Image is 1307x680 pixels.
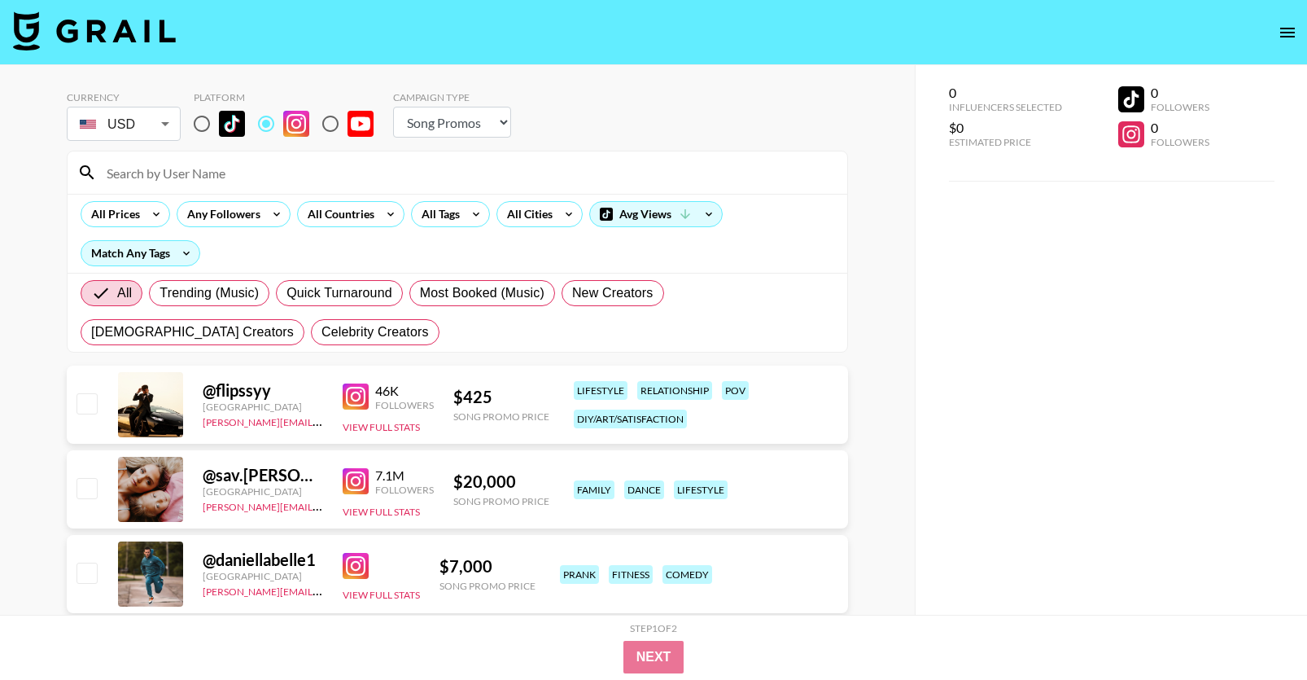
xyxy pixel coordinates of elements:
div: lifestyle [574,381,627,400]
div: [GEOGRAPHIC_DATA] [203,485,323,498]
img: TikTok [219,111,245,137]
div: comedy [662,565,712,584]
iframe: Drift Widget Chat Controller [1226,599,1287,660]
div: All Tags [412,202,463,226]
div: 0 [1151,120,1209,136]
div: $ 7,000 [439,556,535,577]
div: 0 [949,85,1062,101]
div: 46K [375,383,434,399]
span: [DEMOGRAPHIC_DATA] Creators [91,322,294,342]
div: relationship [637,381,712,400]
button: View Full Stats [343,506,420,518]
input: Search by User Name [97,160,837,186]
div: lifestyle [674,480,728,499]
span: Quick Turnaround [286,283,392,303]
img: Instagram [343,468,369,494]
div: Followers [375,399,434,411]
img: Grail Talent [13,11,176,50]
div: Campaign Type [393,91,511,103]
span: Celebrity Creators [321,322,429,342]
img: Instagram [343,384,369,410]
div: $0 [949,120,1062,136]
div: 7.1M [375,467,434,484]
div: pov [722,381,749,400]
div: @ flipssyy [203,380,323,401]
div: Followers [375,484,434,496]
div: @ daniellabelle1 [203,550,323,570]
div: Estimated Price [949,136,1062,148]
div: Song Promo Price [439,580,535,592]
a: [PERSON_NAME][EMAIL_ADDRESS][DOMAIN_NAME] [203,498,444,513]
div: All Cities [497,202,556,226]
div: Match Any Tags [81,241,199,265]
div: Song Promo Price [453,410,549,423]
span: Trending (Music) [160,283,259,303]
div: Currency [67,91,181,103]
img: YouTube [348,111,374,137]
a: [PERSON_NAME][EMAIL_ADDRESS][DOMAIN_NAME] [203,582,444,598]
div: Influencers Selected [949,101,1062,113]
span: New Creators [572,283,653,303]
button: Next [623,641,684,673]
div: [GEOGRAPHIC_DATA] [203,401,323,413]
div: Any Followers [177,202,264,226]
div: Platform [194,91,387,103]
div: Step 1 of 2 [630,622,677,634]
a: [PERSON_NAME][EMAIL_ADDRESS][DOMAIN_NAME] [203,413,444,428]
button: View Full Stats [343,421,420,433]
img: Instagram [283,111,309,137]
div: All Prices [81,202,143,226]
div: @ sav.[PERSON_NAME] [203,465,323,485]
div: prank [560,565,599,584]
div: All Countries [298,202,378,226]
button: View Full Stats [343,589,420,601]
div: Followers [1151,136,1209,148]
div: Avg Views [590,202,722,226]
span: Most Booked (Music) [420,283,544,303]
button: open drawer [1271,16,1304,49]
div: [GEOGRAPHIC_DATA] [203,570,323,582]
div: family [574,480,614,499]
div: $ 20,000 [453,472,549,492]
div: diy/art/satisfaction [574,410,687,428]
img: Instagram [343,553,369,579]
div: fitness [609,565,653,584]
span: All [117,283,132,303]
div: $ 425 [453,387,549,407]
div: USD [70,110,177,138]
div: Followers [1151,101,1209,113]
div: dance [624,480,664,499]
div: 0 [1151,85,1209,101]
div: Song Promo Price [453,495,549,507]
